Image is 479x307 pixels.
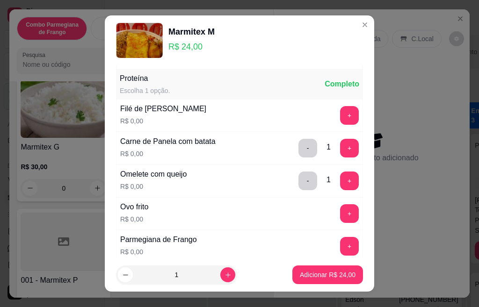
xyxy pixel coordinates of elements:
div: 1 [327,174,331,186]
button: Close [357,17,372,32]
button: add [340,237,359,256]
button: add [340,171,359,190]
div: Filé de [PERSON_NAME] [120,103,206,114]
div: Parmegiana de Frango [120,234,197,245]
img: product-image [116,23,163,58]
div: Proteína [120,73,170,84]
p: R$ 0,00 [120,214,148,224]
button: add [340,106,359,125]
p: R$ 24,00 [168,40,215,53]
div: Ovo frito [120,201,148,213]
div: Completo [325,79,359,90]
button: delete [298,139,317,157]
div: 1 [327,142,331,153]
div: Carne de Panela com batata [120,136,216,147]
div: Omelete com queijo [120,169,187,180]
p: R$ 0,00 [120,116,206,126]
p: R$ 0,00 [120,247,197,257]
button: add [340,204,359,223]
button: increase-product-quantity [220,267,235,282]
div: Escolha 1 opção. [120,86,170,95]
p: Adicionar R$ 24,00 [300,270,356,279]
button: Adicionar R$ 24,00 [292,265,363,284]
button: decrease-product-quantity [118,267,133,282]
button: add [340,139,359,157]
div: Marmitex M [168,25,215,38]
p: R$ 0,00 [120,182,187,191]
p: R$ 0,00 [120,149,216,158]
button: delete [298,171,317,190]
